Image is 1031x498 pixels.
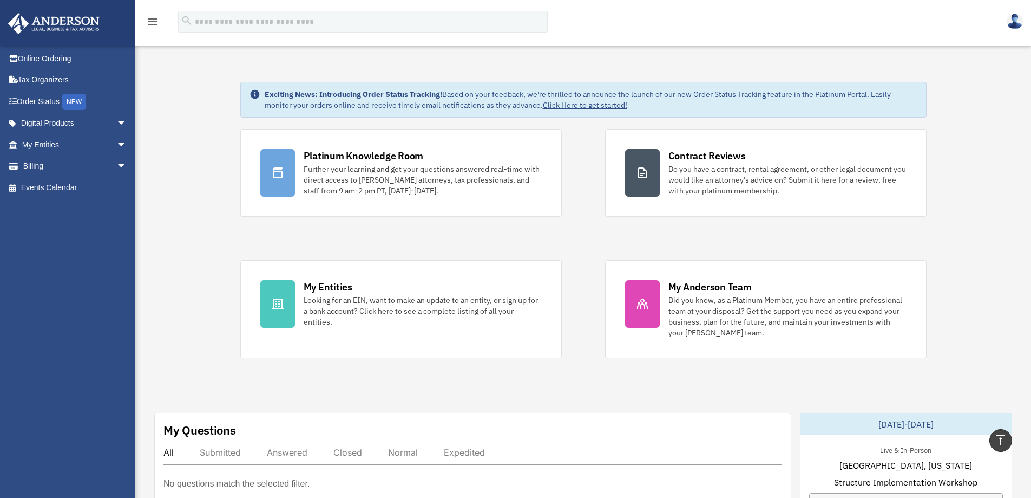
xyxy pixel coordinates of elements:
div: Do you have a contract, rental agreement, or other legal document you would like an attorney's ad... [668,164,907,196]
div: Submitted [200,447,241,458]
strong: Exciting News: Introducing Order Status Tracking! [265,89,442,99]
div: Answered [267,447,307,458]
div: NEW [62,94,86,110]
a: Billingarrow_drop_down [8,156,143,177]
div: Platinum Knowledge Room [304,149,424,163]
p: No questions match the selected filter. [163,476,310,491]
a: Tax Organizers [8,69,143,91]
a: Events Calendar [8,177,143,198]
img: Anderson Advisors Platinum Portal [5,13,103,34]
span: [GEOGRAPHIC_DATA], [US_STATE] [839,459,972,472]
a: vertical_align_top [989,429,1012,452]
div: Did you know, as a Platinum Member, you have an entire professional team at your disposal? Get th... [668,295,907,338]
span: arrow_drop_down [116,113,138,135]
div: All [163,447,174,458]
div: Closed [333,447,362,458]
a: My Entities Looking for an EIN, want to make an update to an entity, or sign up for a bank accoun... [240,260,562,358]
div: My Entities [304,280,352,294]
a: menu [146,19,159,28]
div: Contract Reviews [668,149,746,163]
a: Online Ordering [8,48,143,69]
div: Expedited [444,447,485,458]
a: Contract Reviews Do you have a contract, rental agreement, or other legal document you would like... [605,129,927,217]
div: [DATE]-[DATE] [800,413,1012,435]
i: search [181,15,193,27]
span: arrow_drop_down [116,134,138,156]
div: Based on your feedback, we're thrilled to announce the launch of our new Order Status Tracking fe... [265,89,917,111]
div: My Anderson Team [668,280,752,294]
a: Click Here to get started! [543,100,627,110]
a: My Anderson Team Did you know, as a Platinum Member, you have an entire professional team at your... [605,260,927,358]
div: Live & In-Person [871,444,940,455]
div: Looking for an EIN, want to make an update to an entity, or sign up for a bank account? Click her... [304,295,542,327]
a: Order StatusNEW [8,90,143,113]
div: Further your learning and get your questions answered real-time with direct access to [PERSON_NAM... [304,164,542,196]
a: Digital Productsarrow_drop_down [8,113,143,134]
i: vertical_align_top [994,434,1007,447]
span: arrow_drop_down [116,156,138,178]
a: Platinum Knowledge Room Further your learning and get your questions answered real-time with dire... [240,129,562,217]
img: User Pic [1007,14,1023,29]
a: My Entitiesarrow_drop_down [8,134,143,156]
div: Normal [388,447,418,458]
div: My Questions [163,422,236,438]
i: menu [146,15,159,28]
span: Structure Implementation Workshop [834,476,977,489]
